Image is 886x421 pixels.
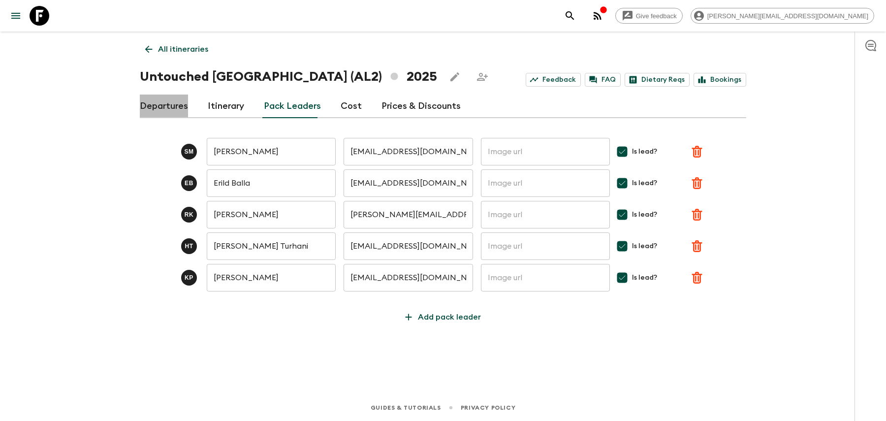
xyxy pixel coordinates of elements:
input: Pack leader's full name [207,138,336,165]
span: Give feedback [631,12,682,20]
a: Bookings [694,73,746,87]
span: Is lead? [632,241,657,251]
input: Pack leader's full name [207,264,336,291]
a: Departures [140,95,188,118]
input: Pack leader's full name [207,169,336,197]
input: Pack leader's email address [344,201,473,228]
input: Pack leader's email address [344,232,473,260]
button: menu [6,6,26,26]
a: Cost [341,95,362,118]
input: Image url [481,138,610,165]
input: Pack leader's full name [207,201,336,228]
p: S M [184,148,193,156]
span: Share this itinerary [473,67,492,87]
input: Image url [481,201,610,228]
a: Prices & Discounts [381,95,461,118]
p: K P [185,274,193,282]
button: Edit this itinerary [445,67,465,87]
h1: Untouched [GEOGRAPHIC_DATA] (AL2) 2025 [140,67,437,87]
span: Is lead? [632,147,657,157]
input: Pack leader's full name [207,232,336,260]
div: [PERSON_NAME][EMAIL_ADDRESS][DOMAIN_NAME] [691,8,874,24]
p: All itineraries [158,43,208,55]
a: FAQ [585,73,621,87]
a: Dietary Reqs [625,73,690,87]
a: Pack Leaders [264,95,321,118]
input: Pack leader's email address [344,138,473,165]
p: R K [185,211,194,219]
input: Image url [481,232,610,260]
a: Feedback [526,73,581,87]
input: Pack leader's email address [344,169,473,197]
a: Itinerary [208,95,244,118]
button: search adventures [560,6,580,26]
button: Add pack leader [397,307,489,327]
p: E B [185,179,193,187]
span: Is lead? [632,178,657,188]
a: Give feedback [615,8,683,24]
span: Is lead? [632,273,657,283]
input: Image url [481,169,610,197]
input: Image url [481,264,610,291]
a: All itineraries [140,39,214,59]
p: Add pack leader [418,311,481,323]
span: Is lead? [632,210,657,220]
input: Pack leader's email address [344,264,473,291]
a: Guides & Tutorials [371,402,441,413]
a: Privacy Policy [461,402,515,413]
span: [PERSON_NAME][EMAIL_ADDRESS][DOMAIN_NAME] [702,12,874,20]
p: H T [185,242,193,250]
